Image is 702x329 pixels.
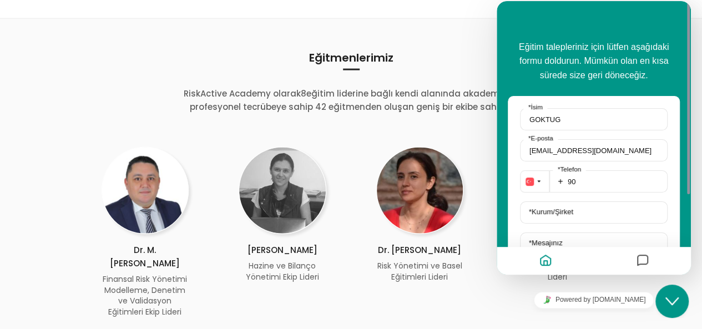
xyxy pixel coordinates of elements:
[239,244,326,257] p: [PERSON_NAME]
[497,1,691,275] iframe: chat widget
[377,260,462,282] span: Risk Yönetimi ve Basel Eğitimleri Lideri
[515,260,599,282] span: FinTech Eğitimleri Ekip Lideri
[246,260,319,282] span: Hazine ve Bilanço Yönetimi Ekip Lideri
[102,244,189,270] p: Dr. M. [PERSON_NAME]
[655,285,691,318] iframe: chat widget
[171,87,532,114] p: RiskActive Academy olarak 8 eğitim liderine bağlı kendi alanında akademik ve profesyonel tecrübey...
[103,274,187,317] span: Finansal Risk Yönetimi Modelleme, Denetim ve Validasyon Eğitimleri Ekip Lideri
[35,52,668,70] h2: Eğitmenlerimiz
[497,287,691,312] iframe: chat widget
[376,244,464,257] p: Dr. [PERSON_NAME]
